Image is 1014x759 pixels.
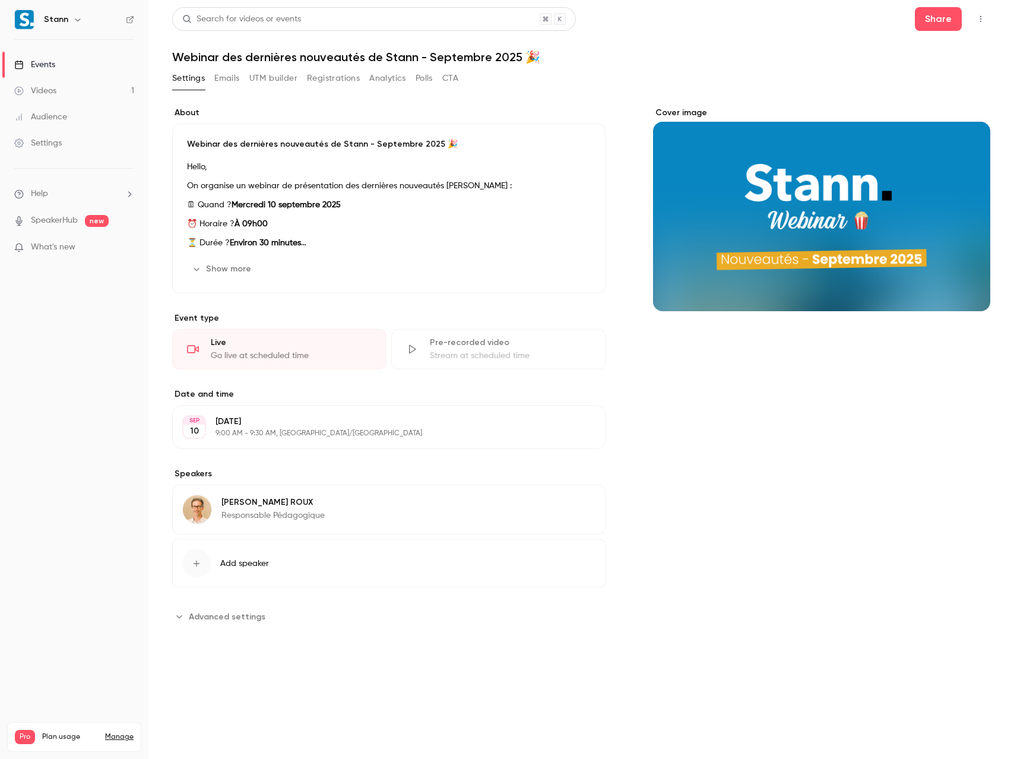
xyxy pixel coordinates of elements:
[653,107,990,311] section: Cover image
[307,69,360,88] button: Registrations
[211,337,372,349] div: Live
[183,416,205,425] div: SEP
[172,485,606,535] div: Nicolas ROUX[PERSON_NAME] ROUXResponsable Pédagogique
[915,7,962,31] button: Share
[416,69,433,88] button: Polls
[183,495,211,524] img: Nicolas ROUX
[235,220,268,228] strong: À 09h00
[369,69,406,88] button: Analytics
[172,50,990,64] h1: Webinar des dernières nouveautés de Stann - Septembre 2025 🎉
[190,425,199,437] p: 10
[430,350,591,362] div: Stream at scheduled time
[249,69,297,88] button: UTM builder
[120,242,134,253] iframe: Noticeable Trigger
[44,14,68,26] h6: Stann
[172,539,606,588] button: Add speaker
[187,138,591,150] p: Webinar des dernières nouveautés de Stann - Septembre 2025 🎉
[14,85,56,97] div: Videos
[187,260,258,279] button: Show more
[14,188,134,200] li: help-dropdown-opener
[15,730,35,744] span: Pro
[221,496,325,508] p: [PERSON_NAME] ROUX
[211,350,372,362] div: Go live at scheduled time
[172,388,606,400] label: Date and time
[187,198,591,212] p: 🗓 Quand ?
[182,13,301,26] div: Search for videos or events
[220,558,269,570] span: Add speaker
[187,160,591,174] p: Hello,
[430,337,591,349] div: Pre-recorded video
[14,111,67,123] div: Audience
[221,510,325,521] p: Responsable Pédagogique
[216,429,543,438] p: 9:00 AM - 9:30 AM, [GEOGRAPHIC_DATA]/[GEOGRAPHIC_DATA]
[31,188,48,200] span: Help
[187,236,591,250] p: ⏳ Durée ?
[172,329,386,369] div: LiveGo live at scheduled time
[172,468,606,480] label: Speakers
[216,416,543,428] p: [DATE]
[172,607,272,626] button: Advanced settings
[172,69,205,88] button: Settings
[187,179,591,193] p: On organise un webinar de présentation des dernières nouveautés [PERSON_NAME] :
[172,107,606,119] label: About
[31,241,75,254] span: What's new
[14,137,62,149] div: Settings
[105,732,134,742] a: Manage
[391,329,606,369] div: Pre-recorded videoStream at scheduled time
[187,217,591,231] p: ⏰ Horaire ?
[172,607,606,626] section: Advanced settings
[214,69,239,88] button: Emails
[14,59,55,71] div: Events
[189,611,265,623] span: Advanced settings
[15,10,34,29] img: Stann
[42,732,98,742] span: Plan usage
[85,215,109,227] span: new
[172,312,606,324] p: Event type
[653,107,990,119] label: Cover image
[230,239,306,247] strong: Environ 30 minutes
[31,214,78,227] a: SpeakerHub
[442,69,458,88] button: CTA
[232,201,341,209] strong: Mercredi 10 septembre 2025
